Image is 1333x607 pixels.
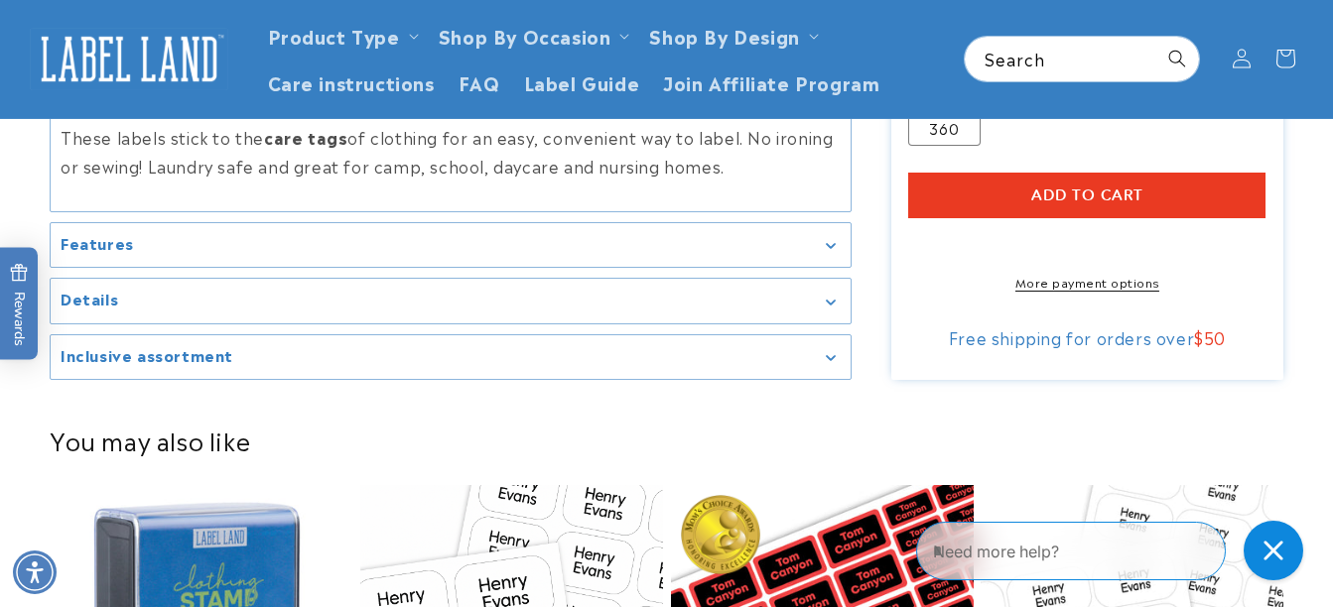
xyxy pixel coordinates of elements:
[268,22,400,49] a: Product Type
[439,24,611,47] span: Shop By Occasion
[13,550,57,594] div: Accessibility Menu
[447,59,512,105] a: FAQ
[916,514,1313,587] iframe: Gorgias Floating Chat
[61,345,233,365] h2: Inclusive assortment
[10,264,29,346] span: Rewards
[61,123,841,181] p: These labels stick to the of clothing for an easy, convenient way to label. No ironing or sewing!...
[256,59,447,105] a: Care instructions
[256,12,427,59] summary: Product Type
[427,12,638,59] summary: Shop By Occasion
[50,425,1283,455] h2: You may also like
[61,233,134,253] h2: Features
[908,173,1266,218] button: Add to cart
[30,28,228,89] img: Label Land
[51,223,851,268] summary: Features
[651,59,891,105] a: Join Affiliate Program
[23,21,236,97] a: Label Land
[1194,325,1204,349] span: $
[51,335,851,380] summary: Inclusive assortment
[1031,186,1143,204] span: Add to cart
[524,70,640,93] span: Label Guide
[51,279,851,323] summary: Details
[459,70,500,93] span: FAQ
[268,70,435,93] span: Care instructions
[264,125,347,149] strong: care tags
[512,59,652,105] a: Label Guide
[61,289,118,308] h2: Details
[908,327,1266,347] div: Free shipping for orders over
[649,22,799,49] a: Shop By Design
[908,110,981,146] label: 360
[16,448,251,508] iframe: Sign Up via Text for Offers
[663,70,879,93] span: Join Affiliate Program
[637,12,826,59] summary: Shop By Design
[1204,325,1226,349] span: 50
[1155,37,1199,80] button: Search
[908,273,1266,291] a: More payment options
